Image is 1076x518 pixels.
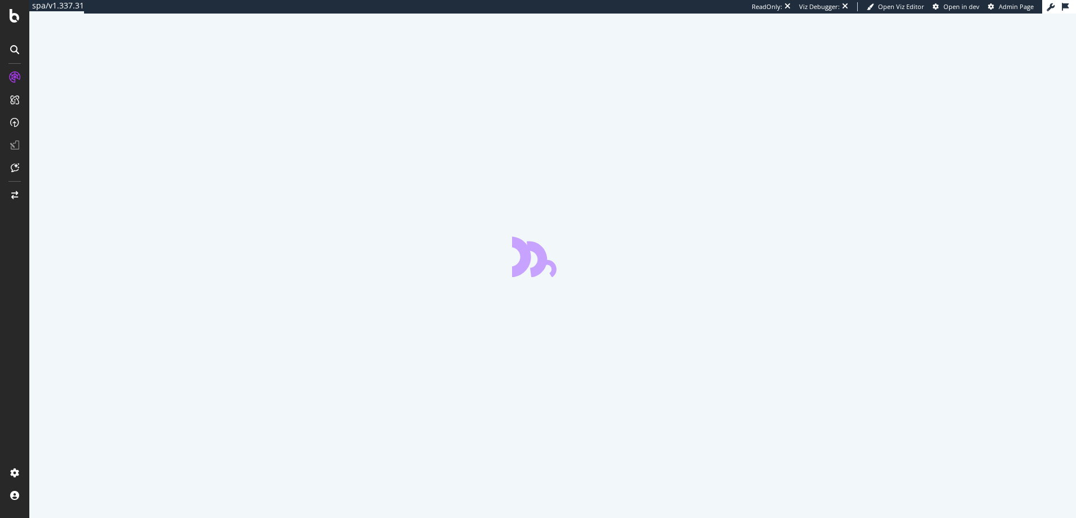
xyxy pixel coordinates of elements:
[943,2,980,11] span: Open in dev
[867,2,924,11] a: Open Viz Editor
[799,2,840,11] div: Viz Debugger:
[512,236,593,277] div: animation
[999,2,1034,11] span: Admin Page
[988,2,1034,11] a: Admin Page
[933,2,980,11] a: Open in dev
[878,2,924,11] span: Open Viz Editor
[752,2,782,11] div: ReadOnly:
